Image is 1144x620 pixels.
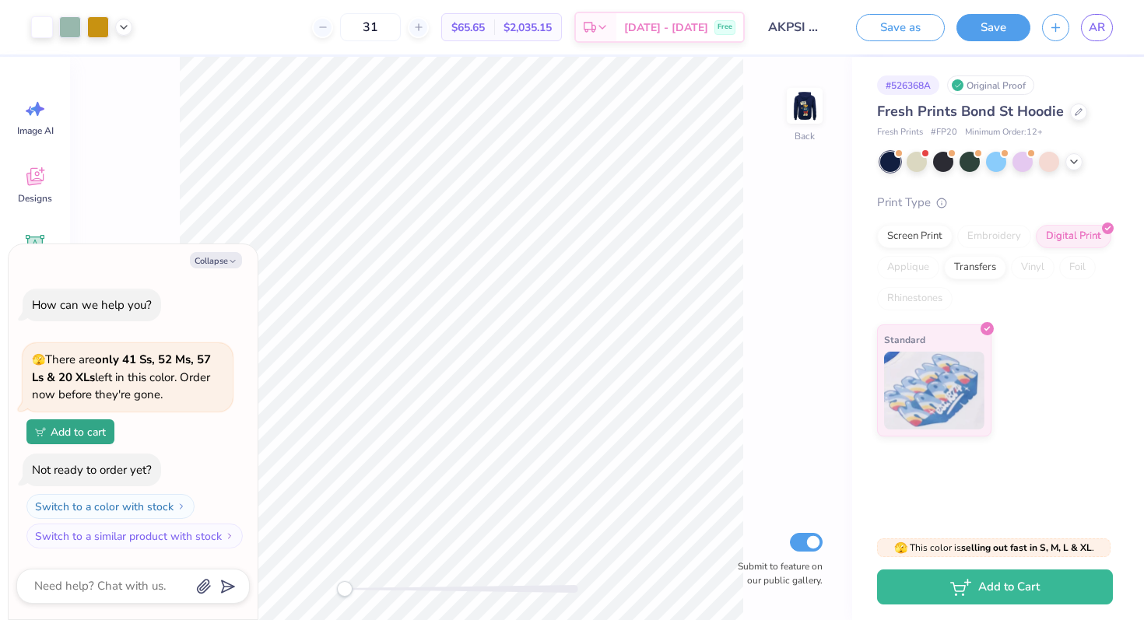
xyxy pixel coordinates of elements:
div: Transfers [944,256,1006,279]
div: Digital Print [1036,225,1111,248]
span: There are left in this color. Order now before they're gone. [32,352,211,402]
button: Save [956,14,1030,41]
div: Embroidery [957,225,1031,248]
div: Back [795,129,815,143]
button: Switch to a similar product with stock [26,524,243,548]
a: AR [1081,14,1113,41]
img: Standard [884,352,984,429]
input: – – [340,13,401,41]
span: Fresh Prints Bond St Hoodie [877,102,1064,121]
span: $2,035.15 [504,19,552,36]
button: Save as [856,14,945,41]
div: # 526368A [877,75,939,95]
div: Foil [1059,256,1096,279]
span: Designs [18,192,52,205]
div: Print Type [877,194,1113,212]
button: Switch to a color with stock [26,494,195,519]
div: Screen Print [877,225,953,248]
span: 🫣 [894,541,907,555]
div: How can we help you? [32,297,152,313]
span: Free [718,22,732,33]
div: Accessibility label [337,581,353,597]
img: Add to cart [35,427,46,436]
span: $65.65 [451,19,485,36]
span: Minimum Order: 12 + [965,126,1043,139]
img: Switch to a color with stock [177,502,186,511]
div: Rhinestones [877,287,953,310]
div: Applique [877,256,939,279]
strong: only 41 Ss, 52 Ms, 57 Ls & 20 XLs [32,352,211,385]
div: Not ready to order yet? [32,462,152,478]
span: 🫣 [32,352,45,367]
div: Original Proof [947,75,1034,95]
span: AR [1089,19,1105,37]
img: Back [789,90,820,121]
input: Untitled Design [756,12,833,43]
span: # FP20 [931,126,957,139]
span: This color is . [894,541,1094,555]
button: Add to cart [26,419,114,444]
div: Vinyl [1011,256,1055,279]
span: Standard [884,331,925,348]
span: Fresh Prints [877,126,923,139]
span: [DATE] - [DATE] [624,19,708,36]
img: Switch to a similar product with stock [225,531,234,541]
strong: selling out fast in S, M, L & XL [961,541,1092,554]
label: Submit to feature on our public gallery. [729,559,823,587]
span: Image AI [17,124,54,137]
button: Collapse [190,252,242,268]
button: Add to Cart [877,569,1113,604]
